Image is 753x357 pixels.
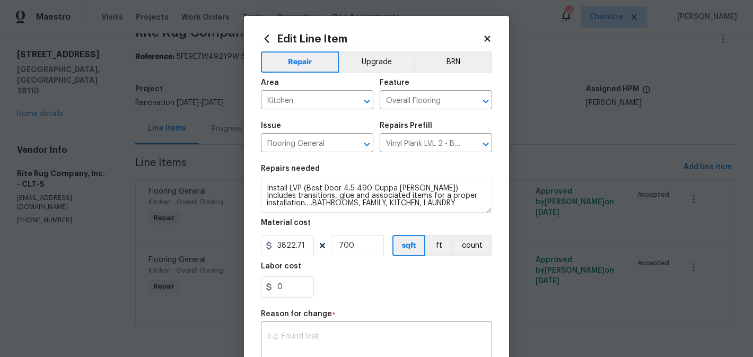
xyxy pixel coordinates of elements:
button: Open [478,94,493,109]
button: ft [425,235,452,256]
button: BRN [414,51,492,73]
button: Upgrade [339,51,415,73]
h2: Edit Line Item [261,33,483,45]
h5: Reason for change [261,310,332,318]
button: Open [360,137,374,152]
h5: Area [261,79,279,86]
h5: Repairs needed [261,165,320,172]
h5: Material cost [261,219,311,227]
h5: Repairs Prefill [380,122,432,129]
h5: Feature [380,79,409,86]
h5: Issue [261,122,281,129]
button: Repair [261,51,339,73]
button: count [452,235,492,256]
button: Open [478,137,493,152]
button: Open [360,94,374,109]
button: sqft [392,235,425,256]
h5: Labor cost [261,263,301,270]
textarea: Install LVP (Best Door 4.5 490 Cuppa [PERSON_NAME]) Includes transitions, glue and associated ite... [261,179,492,213]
